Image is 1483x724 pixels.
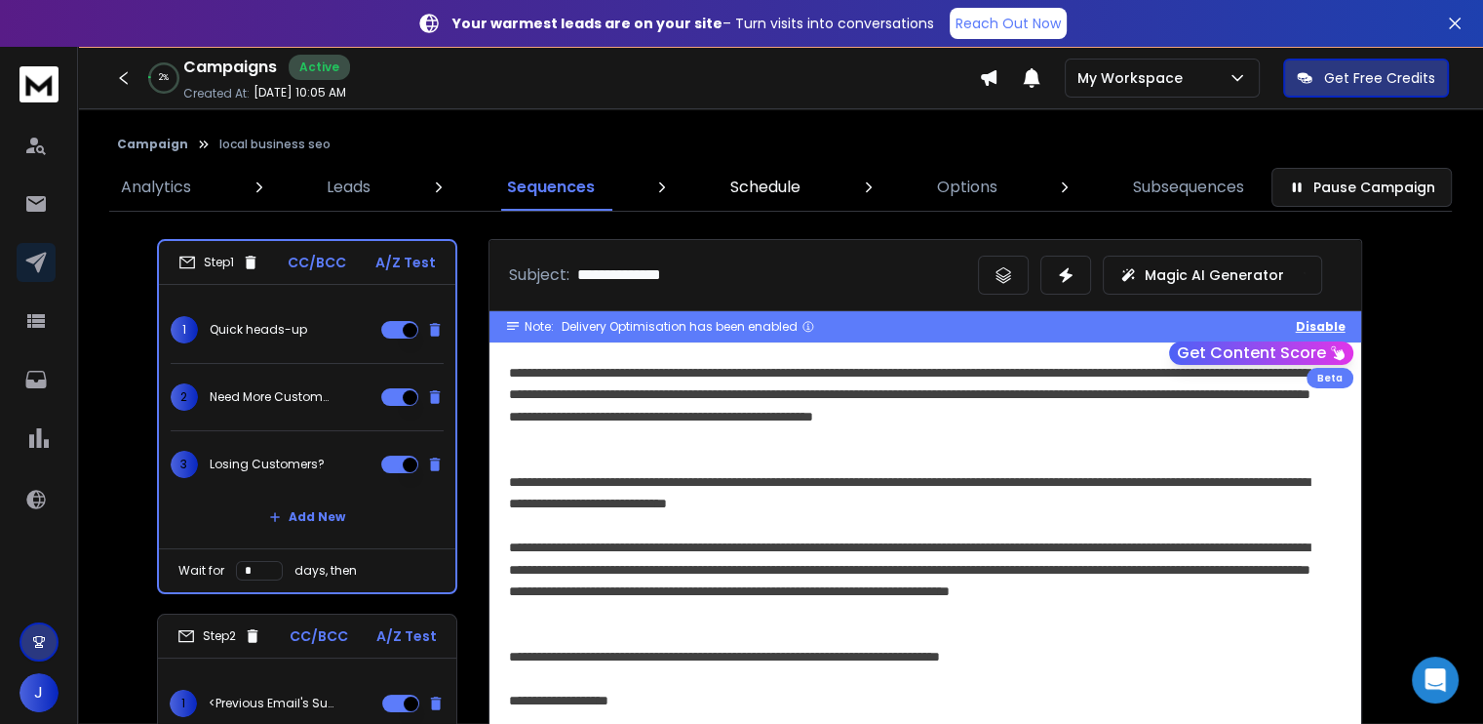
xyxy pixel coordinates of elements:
[1169,342,1353,365] button: Get Content Score
[254,498,361,537] button: Add New
[109,164,203,211] a: Analytics
[315,164,382,211] a: Leads
[1271,168,1452,207] button: Pause Campaign
[117,137,188,152] button: Campaign
[375,253,436,272] p: A/Z Test
[925,164,1009,211] a: Options
[495,164,606,211] a: Sequences
[452,14,934,33] p: – Turn visits into conversations
[210,457,325,472] p: Losing Customers?
[562,319,815,335] div: Delivery Optimisation has been enabled
[1296,319,1346,335] button: Disable
[178,254,259,271] div: Step 1
[183,56,277,79] h1: Campaigns
[1103,256,1322,295] button: Magic AI Generator
[219,137,331,152] p: local business seo
[20,66,59,102] img: logo
[170,690,197,717] span: 1
[950,8,1067,39] a: Reach Out Now
[209,696,333,711] p: <Previous Email's Subject>
[210,389,334,405] p: Need More Customers?
[289,55,350,80] div: Active
[1077,68,1190,88] p: My Workspace
[210,322,307,338] p: Quick heads-up
[1412,657,1459,704] div: Open Intercom Messenger
[254,85,346,101] p: [DATE] 10:05 AM
[1307,368,1353,388] div: Beta
[294,563,357,579] p: days, then
[183,86,250,101] p: Created At:
[1324,68,1435,88] p: Get Free Credits
[121,176,191,199] p: Analytics
[376,626,437,646] p: A/Z Test
[1121,164,1256,211] a: Subsequences
[20,673,59,712] button: J
[288,253,346,272] p: CC/BCC
[171,383,198,411] span: 2
[178,563,224,579] p: Wait for
[1133,176,1244,199] p: Subsequences
[719,164,812,211] a: Schedule
[509,263,569,287] p: Subject:
[157,239,457,594] li: Step1CC/BCCA/Z Test1Quick heads-up2Need More Customers?3Losing Customers?Add NewWait fordays, then
[507,176,595,199] p: Sequences
[159,72,169,84] p: 2 %
[290,626,348,646] p: CC/BCC
[1283,59,1449,98] button: Get Free Credits
[171,316,198,343] span: 1
[327,176,371,199] p: Leads
[177,627,261,645] div: Step 2
[452,14,722,33] strong: Your warmest leads are on your site
[937,176,997,199] p: Options
[171,451,198,478] span: 3
[1145,265,1284,285] p: Magic AI Generator
[956,14,1061,33] p: Reach Out Now
[730,176,800,199] p: Schedule
[525,319,554,335] span: Note:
